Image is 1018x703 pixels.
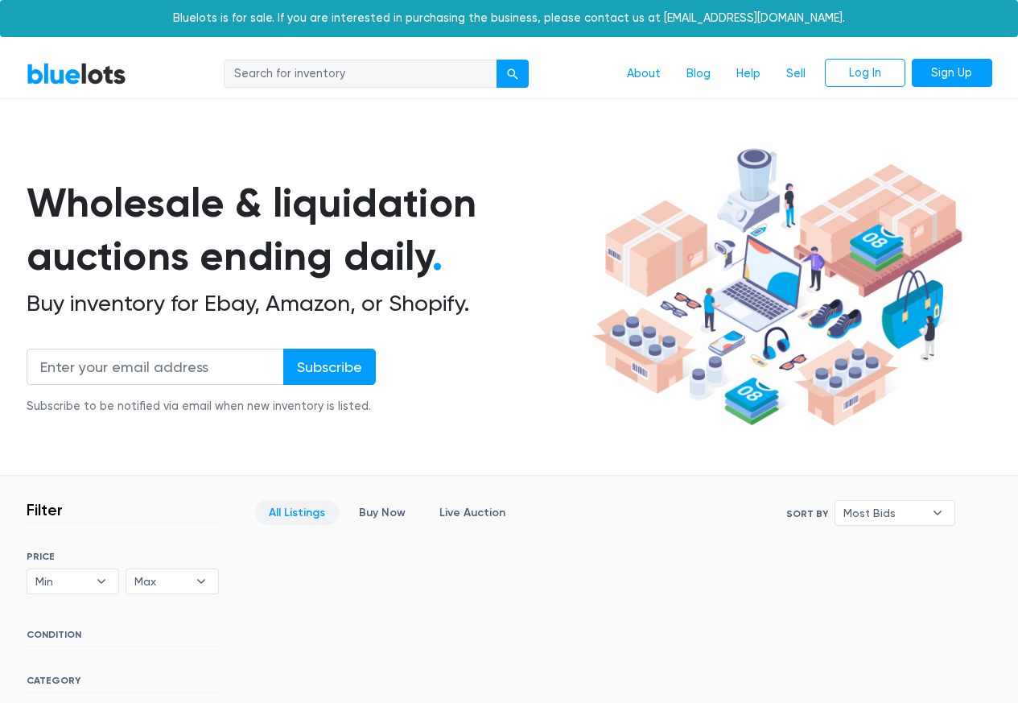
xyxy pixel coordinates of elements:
[587,141,968,434] img: hero-ee84e7d0318cb26816c560f6b4441b76977f77a177738b4e94f68c95b2b83dbb.png
[345,500,419,525] a: Buy Now
[843,501,924,525] span: Most Bids
[27,629,219,647] h6: CONDITION
[27,62,126,85] a: BlueLots
[614,59,674,89] a: About
[283,349,376,385] input: Subscribe
[723,59,773,89] a: Help
[27,398,376,416] div: Subscribe to be notified via email when new inventory is listed.
[786,507,828,521] label: Sort By
[27,551,219,562] h6: PRICE
[27,176,587,283] h1: Wholesale & liquidation auctions ending daily
[35,569,89,593] span: Min
[674,59,723,89] a: Blog
[432,232,443,280] span: .
[27,349,284,385] input: Enter your email address
[27,500,63,519] h3: Filter
[134,569,188,593] span: Max
[921,501,954,525] b: ▾
[912,59,992,88] a: Sign Up
[825,59,905,88] a: Log In
[426,500,519,525] a: Live Auction
[184,569,218,593] b: ▾
[84,569,118,593] b: ▾
[224,60,497,89] input: Search for inventory
[255,500,339,525] a: All Listings
[773,59,818,89] a: Sell
[27,675,219,693] h6: CATEGORY
[27,290,587,317] h2: Buy inventory for Ebay, Amazon, or Shopify.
